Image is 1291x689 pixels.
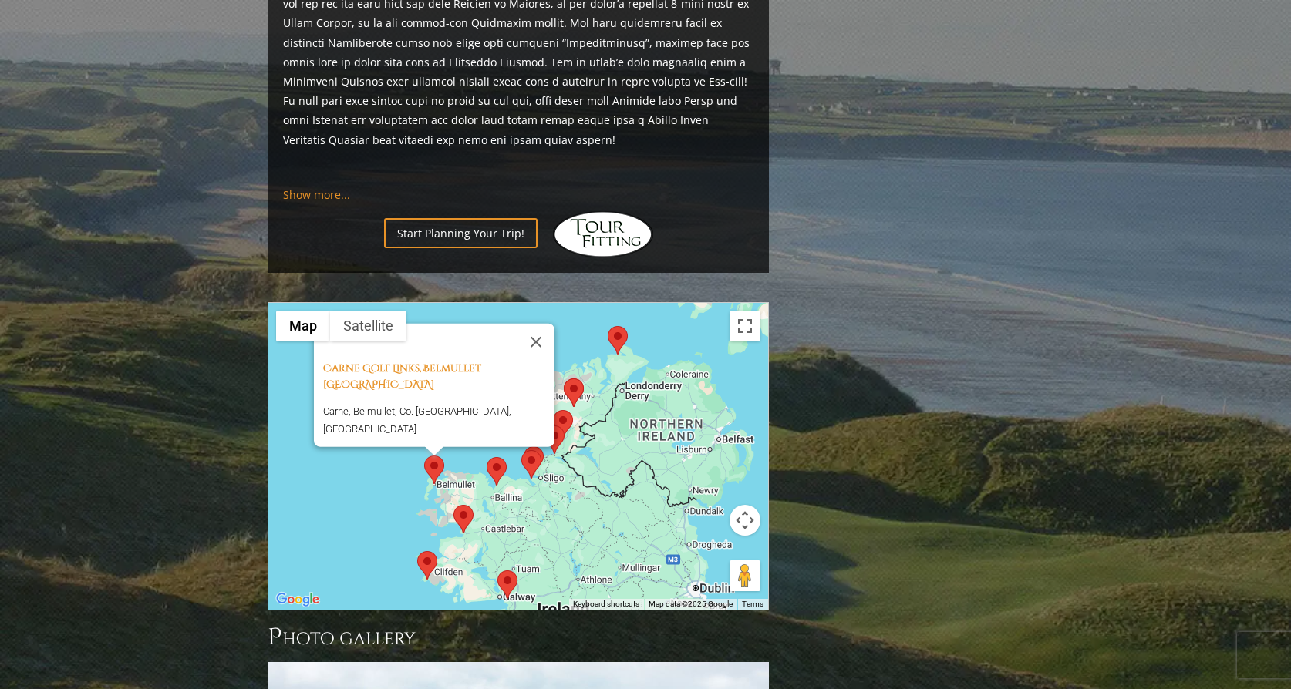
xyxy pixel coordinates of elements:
a: Terms [742,600,763,608]
button: Show street map [276,311,330,341]
img: Hidden Links [553,211,653,257]
a: Carne Golf Links, Belmullet [GEOGRAPHIC_DATA] [323,361,481,392]
span: Map data ©2025 Google [649,600,733,608]
button: Close [517,324,554,361]
a: Start Planning Your Trip! [384,218,538,248]
button: Show satellite imagery [330,311,406,341]
h3: Photo Gallery [268,622,769,653]
a: Show more... [283,187,350,202]
a: Open this area in Google Maps (opens a new window) [272,590,323,610]
button: Drag Pegman onto the map to open Street View [730,560,760,591]
button: Map camera controls [730,505,760,536]
button: Keyboard shortcuts [573,599,639,610]
img: Google [272,590,323,610]
button: Toggle fullscreen view [730,311,760,341]
p: Carne, Belmullet, Co. [GEOGRAPHIC_DATA], [GEOGRAPHIC_DATA] [323,402,554,438]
